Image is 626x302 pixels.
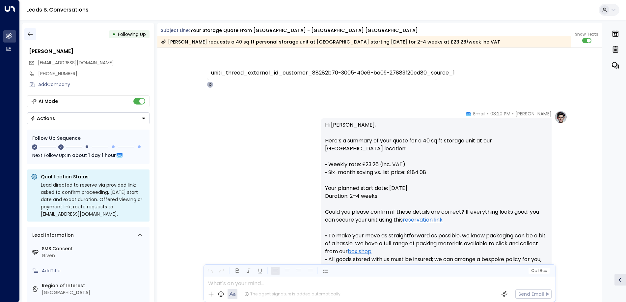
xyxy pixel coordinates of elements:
a: box shop [348,248,371,256]
span: [PERSON_NAME] [515,110,552,117]
span: Cc Bcc [531,268,547,273]
label: Region of Interest [42,282,147,289]
span: | [537,268,539,273]
div: Actions [31,115,55,121]
a: reservation link [403,216,443,224]
div: [PERSON_NAME] requests a 40 sq ft personal storage unit at [GEOGRAPHIC_DATA] starting [DATE] for ... [161,39,500,45]
div: AI Mode [39,98,58,105]
div: O [207,81,213,88]
label: SMS Consent [42,245,147,252]
div: [PHONE_NUMBER] [38,70,150,77]
div: Button group with a nested menu [27,112,150,124]
span: • [487,110,489,117]
span: In about 1 day 1 hour [67,152,116,159]
div: • [112,28,116,40]
div: Next Follow Up: [32,152,144,159]
div: The agent signature is added automatically [244,291,340,297]
div: AddTitle [42,267,147,274]
button: Redo [217,267,226,275]
span: Following Up [118,31,146,38]
img: profile-logo.png [554,110,567,124]
button: Cc|Bcc [529,268,550,274]
div: AddCompany [38,81,150,88]
button: Undo [206,267,214,275]
span: Email [473,110,485,117]
div: Given [42,252,147,259]
button: Actions [27,112,150,124]
div: Lead directed to reserve via provided link; asked to confirm proceeding, [DATE] start date and ex... [41,181,146,218]
div: Your storage quote from [GEOGRAPHIC_DATA] - [GEOGRAPHIC_DATA] [GEOGRAPHIC_DATA] [190,27,418,34]
div: [GEOGRAPHIC_DATA] [42,289,147,296]
span: mlowitzsch@gmail.com [38,59,114,66]
a: Leads & Conversations [26,6,89,14]
span: • [512,110,514,117]
span: 03:20 PM [490,110,510,117]
div: Lead Information [30,232,74,239]
span: Show Texts [575,31,598,37]
div: [PERSON_NAME] [29,47,150,55]
div: Follow Up Sequence [32,135,144,142]
span: [EMAIL_ADDRESS][DOMAIN_NAME] [38,59,114,66]
p: Qualification Status [41,173,146,180]
span: Subject Line: [161,27,190,34]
